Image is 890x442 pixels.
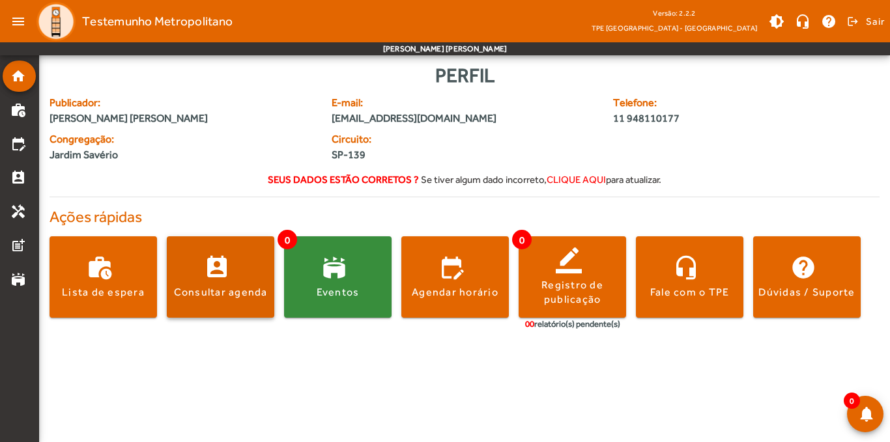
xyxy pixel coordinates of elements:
[512,230,532,249] span: 0
[10,271,26,287] mat-icon: stadium
[519,236,626,318] button: Registro de publicação
[167,236,274,318] button: Consultar agenda
[401,236,509,318] button: Agendar horário
[50,61,880,90] div: Perfil
[50,147,118,163] span: Jardim Savério
[50,111,316,126] span: [PERSON_NAME] [PERSON_NAME]
[10,238,26,253] mat-icon: post_add
[866,11,885,32] span: Sair
[50,131,316,147] span: Congregação:
[758,285,855,299] div: Dúvidas / Suporte
[844,393,860,409] span: 0
[421,174,661,185] span: Se tiver algum dado incorreto, para atualizar.
[412,285,498,299] div: Agendar horário
[317,285,360,299] div: Eventos
[50,95,316,111] span: Publicador:
[753,236,861,318] button: Dúvidas / Suporte
[174,285,268,299] div: Consultar agenda
[636,236,743,318] button: Fale com o TPE
[36,2,76,41] img: Logo TPE
[332,131,457,147] span: Circuito:
[50,208,880,227] h4: Ações rápidas
[650,285,730,299] div: Fale com o TPE
[547,174,606,185] span: clique aqui
[50,236,157,318] button: Lista de espera
[592,21,757,35] span: TPE [GEOGRAPHIC_DATA] - [GEOGRAPHIC_DATA]
[82,11,233,32] span: Testemunho Metropolitano
[10,204,26,219] mat-icon: handyman
[284,236,392,318] button: Eventos
[592,5,757,21] div: Versão: 2.2.2
[268,174,419,185] strong: Seus dados estão corretos ?
[10,68,26,84] mat-icon: home
[332,111,598,126] span: [EMAIL_ADDRESS][DOMAIN_NAME]
[62,285,145,299] div: Lista de espera
[10,102,26,118] mat-icon: work_history
[613,111,809,126] span: 11 948110177
[613,95,809,111] span: Telefone:
[332,95,598,111] span: E-mail:
[525,318,620,331] div: relatório(s) pendente(s)
[278,230,297,249] span: 0
[31,2,233,41] a: Testemunho Metropolitano
[845,12,885,31] button: Sair
[5,8,31,35] mat-icon: menu
[519,278,626,307] div: Registro de publicação
[525,319,534,329] span: 00
[332,147,457,163] span: SP-139
[10,170,26,186] mat-icon: perm_contact_calendar
[10,136,26,152] mat-icon: edit_calendar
